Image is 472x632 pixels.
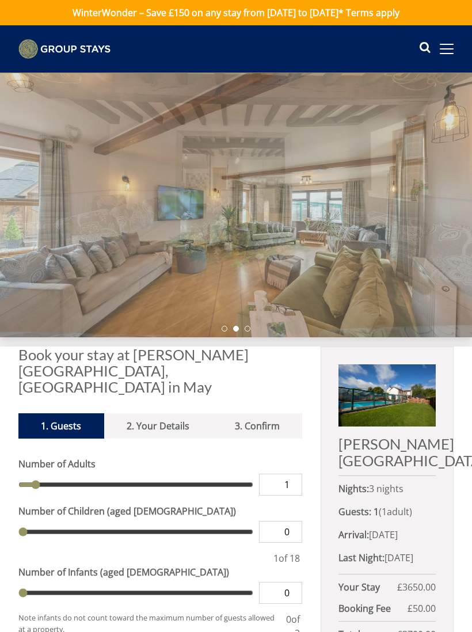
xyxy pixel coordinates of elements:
img: An image of 'VINEY HILL COUNTRY HOUSE' [338,364,436,427]
span: 3650.00 [402,581,436,593]
span: £ [408,601,436,615]
label: Number of Children (aged [DEMOGRAPHIC_DATA]) [18,504,302,518]
strong: Last Night: [338,551,385,564]
div: of 18 [271,551,302,565]
span: 0 [286,613,291,626]
strong: Your Stay [338,580,397,594]
label: Number of Adults [18,457,302,471]
a: 1. Guests [18,413,104,439]
p: 3 nights [338,482,436,496]
span: £ [397,580,436,594]
h2: Book your stay at [PERSON_NAME][GEOGRAPHIC_DATA], [GEOGRAPHIC_DATA] in May [18,347,302,395]
strong: 1 [374,505,379,518]
strong: Booking Fee [338,601,408,615]
a: 3. Confirm [212,413,303,439]
span: 1 [382,505,387,518]
span: adult [382,505,409,518]
strong: Nights: [338,482,369,495]
p: [DATE] [338,551,436,565]
img: Group Stays [18,39,111,59]
label: Number of Infants (aged [DEMOGRAPHIC_DATA]) [18,565,302,579]
a: 2. Your Details [104,413,212,439]
span: ( ) [374,505,412,518]
span: 50.00 [413,602,436,615]
strong: Arrival: [338,528,369,541]
strong: Guests: [338,505,371,518]
h2: [PERSON_NAME][GEOGRAPHIC_DATA] [338,436,436,468]
p: [DATE] [338,528,436,542]
span: 1 [273,552,279,565]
